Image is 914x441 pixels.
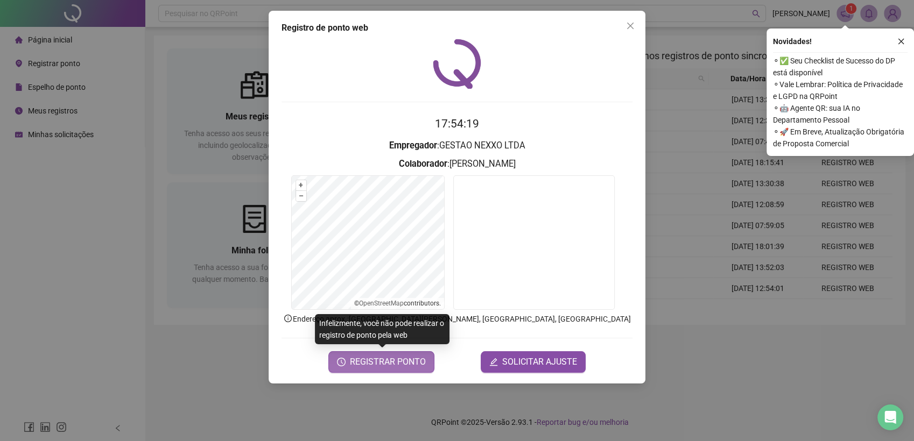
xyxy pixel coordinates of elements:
span: SOLICITAR AJUSTE [502,355,577,368]
span: ⚬ Vale Lembrar: Política de Privacidade e LGPD na QRPoint [773,79,908,102]
li: © contributors. [354,300,441,307]
span: ⚬ 🚀 Em Breve, Atualização Obrigatória de Proposta Comercial [773,126,908,150]
button: REGISTRAR PONTO [328,351,434,373]
div: Infelizmente, você não pode realizar o registro de ponto pela web [315,314,449,344]
span: ⚬ 🤖 Agente QR: sua IA no Departamento Pessoal [773,102,908,126]
span: close [626,22,635,30]
span: ⚬ ✅ Seu Checklist de Sucesso do DP está disponível [773,55,908,79]
time: 17:54:19 [435,117,479,130]
div: Registro de ponto web [282,22,632,34]
button: – [296,191,306,201]
p: Endereço aprox. : [GEOGRAPHIC_DATA][PERSON_NAME], [GEOGRAPHIC_DATA], [GEOGRAPHIC_DATA] [282,313,632,325]
img: QRPoint [433,39,481,89]
strong: Colaborador [399,159,447,169]
div: Open Intercom Messenger [877,404,903,430]
button: Close [622,17,639,34]
button: + [296,180,306,190]
span: close [897,38,905,45]
strong: Empregador [389,140,437,151]
button: editSOLICITAR AJUSTE [481,351,586,373]
span: info-circle [283,314,293,323]
h3: : [PERSON_NAME] [282,157,632,171]
span: Novidades ! [773,35,812,47]
h3: : GESTAO NEXXO LTDA [282,139,632,153]
span: clock-circle [337,358,346,366]
a: OpenStreetMap [359,300,404,307]
span: REGISTRAR PONTO [350,355,426,368]
span: edit [489,358,498,366]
